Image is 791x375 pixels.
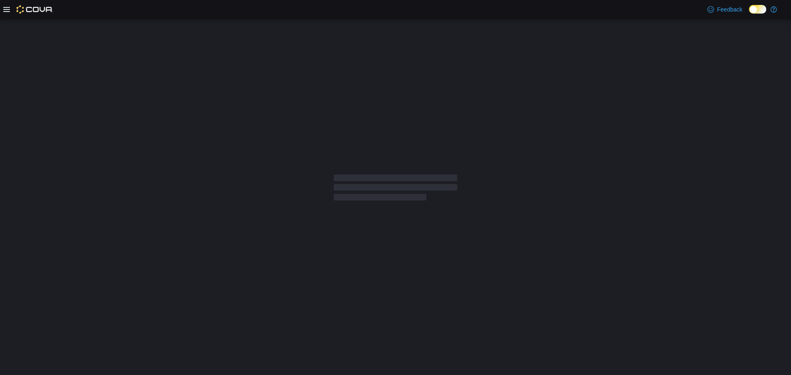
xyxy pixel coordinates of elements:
input: Dark Mode [749,5,766,14]
a: Feedback [704,1,746,18]
span: Feedback [717,5,742,14]
span: Loading [334,176,457,203]
img: Cova [16,5,53,14]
